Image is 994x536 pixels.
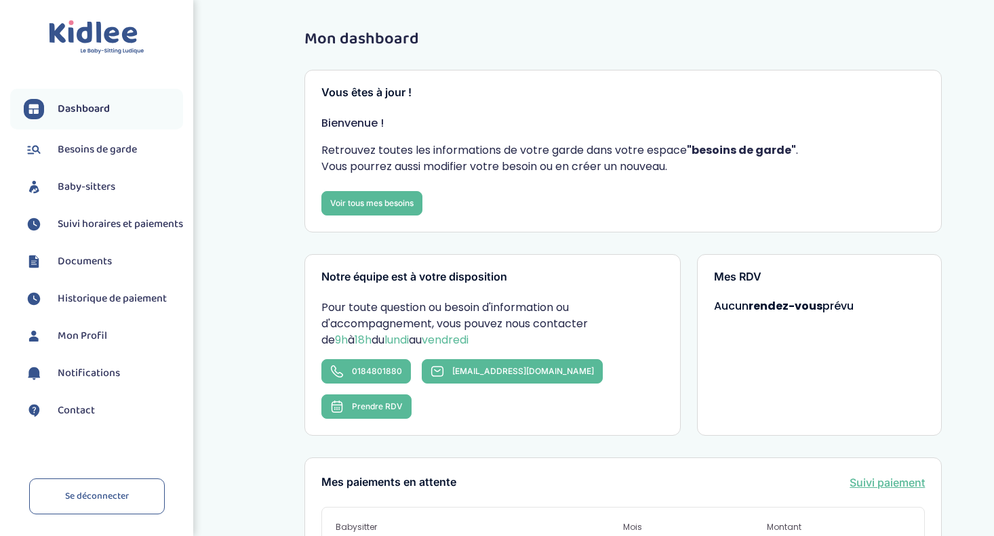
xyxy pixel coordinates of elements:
[24,400,183,421] a: Contact
[321,87,925,99] h3: Vous êtes à jour !
[321,394,412,419] button: Prendre RDV
[384,332,409,348] span: lundi
[24,289,183,309] a: Historique de paiement
[336,521,623,533] span: Babysitter
[355,332,372,348] span: 18h
[24,214,44,234] img: suivihoraire.svg
[24,214,183,234] a: Suivi horaires et paiements
[24,251,183,272] a: Documents
[452,366,594,376] span: [EMAIL_ADDRESS][DOMAIN_NAME]
[24,400,44,421] img: contact.svg
[24,177,183,197] a: Baby-sitters
[49,20,144,55] img: logo.svg
[24,363,44,384] img: notification.svg
[58,365,120,382] span: Notifications
[623,521,767,533] span: Mois
[24,177,44,197] img: babysitters.svg
[352,366,402,376] span: 0184801880
[749,298,822,314] strong: rendez-vous
[24,251,44,272] img: documents.svg
[24,140,183,160] a: Besoins de garde
[321,271,663,283] h3: Notre équipe est à votre disposition
[422,359,603,384] a: [EMAIL_ADDRESS][DOMAIN_NAME]
[24,363,183,384] a: Notifications
[24,99,183,119] a: Dashboard
[24,326,183,346] a: Mon Profil
[714,298,854,314] span: Aucun prévu
[321,142,925,175] p: Retrouvez toutes les informations de votre garde dans votre espace . Vous pourrez aussi modifier ...
[321,476,456,489] h3: Mes paiements en attente
[321,115,925,131] p: Bienvenue !
[29,478,165,514] a: Se déconnecter
[352,401,403,411] span: Prendre RDV
[335,332,348,348] span: 9h
[321,300,663,348] p: Pour toute question ou besoin d'information ou d'accompagnement, vous pouvez nous contacter de à ...
[24,326,44,346] img: profil.svg
[58,179,115,195] span: Baby-sitters
[850,474,925,491] a: Suivi paiement
[304,30,942,48] h1: Mon dashboard
[321,359,411,384] a: 0184801880
[24,289,44,309] img: suivihoraire.svg
[58,328,107,344] span: Mon Profil
[767,521,911,533] span: Montant
[321,191,422,215] a: Voir tous mes besoins
[24,140,44,160] img: besoin.svg
[58,216,183,232] span: Suivi horaires et paiements
[58,142,137,158] span: Besoins de garde
[58,253,112,270] span: Documents
[58,291,167,307] span: Historique de paiement
[422,332,469,348] span: vendredi
[714,271,926,283] h3: Mes RDV
[24,99,44,119] img: dashboard.svg
[58,403,95,419] span: Contact
[58,101,110,117] span: Dashboard
[687,142,796,158] strong: "besoins de garde"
